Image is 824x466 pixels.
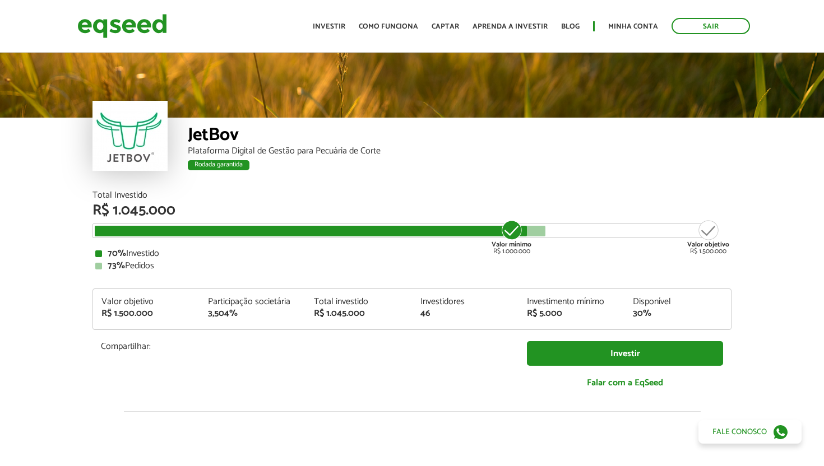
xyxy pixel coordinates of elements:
[77,11,167,41] img: EqSeed
[633,297,723,306] div: Disponível
[527,309,617,318] div: R$ 5.000
[188,147,732,156] div: Plataforma Digital de Gestão para Pecuária de Corte
[108,246,126,261] strong: 70%
[527,297,617,306] div: Investimento mínimo
[92,203,732,218] div: R$ 1.045.000
[527,341,723,366] a: Investir
[561,23,580,30] a: Blog
[101,309,191,318] div: R$ 1.500.000
[313,23,345,30] a: Investir
[490,219,533,255] div: R$ 1.000.000
[698,420,802,444] a: Fale conosco
[95,249,729,258] div: Investido
[188,126,732,147] div: JetBov
[687,239,729,250] strong: Valor objetivo
[101,297,191,306] div: Valor objetivo
[420,297,510,306] div: Investidores
[687,219,729,255] div: R$ 1.500.000
[92,191,732,200] div: Total Investido
[208,297,298,306] div: Participação societária
[432,23,459,30] a: Captar
[492,239,531,250] strong: Valor mínimo
[633,309,723,318] div: 30%
[188,160,249,170] div: Rodada garantida
[608,23,658,30] a: Minha conta
[527,371,723,394] a: Falar com a EqSeed
[108,258,125,273] strong: 73%
[95,262,729,271] div: Pedidos
[208,309,298,318] div: 3,504%
[473,23,548,30] a: Aprenda a investir
[101,341,510,352] p: Compartilhar:
[314,297,404,306] div: Total investido
[314,309,404,318] div: R$ 1.045.000
[420,309,510,318] div: 46
[672,18,750,34] a: Sair
[359,23,418,30] a: Como funciona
